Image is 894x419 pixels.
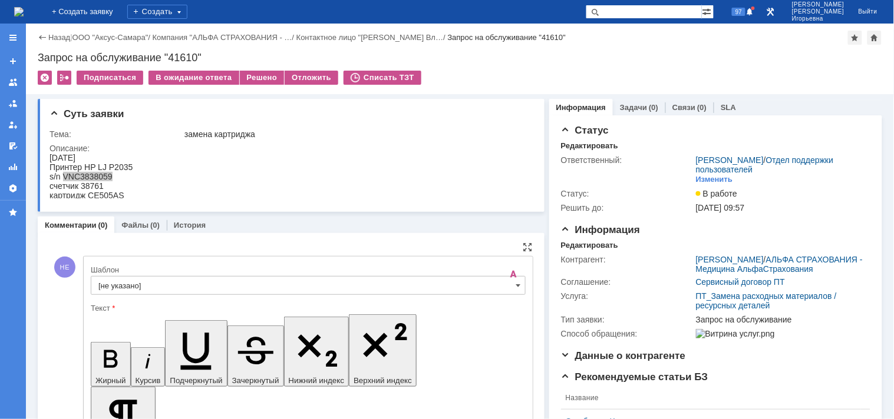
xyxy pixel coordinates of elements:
a: История [174,221,206,230]
a: Заявки на командах [4,73,22,92]
span: Информация [561,224,640,235]
div: Ответственный: [561,155,694,165]
div: Редактировать [561,141,618,151]
span: Расширенный поиск [702,5,714,16]
div: Добавить в избранное [848,31,862,45]
a: Задачи [620,103,647,112]
button: Верхний индекс [349,314,417,387]
div: | [70,32,72,41]
div: / [696,155,865,174]
div: Решить до: [561,203,694,212]
div: Шаблон [91,266,523,274]
button: Курсив [131,347,166,387]
a: [PERSON_NAME] [696,255,764,264]
span: Нижний индекс [289,376,345,385]
a: Связи [672,103,695,112]
div: На всю страницу [523,242,533,252]
span: НЕ [54,257,75,278]
span: Скрыть панель инструментов [507,267,521,281]
span: [DATE] 09:57 [696,203,745,212]
a: АЛЬФА СТРАХОВАНИЯ - Медицина АльфаСтрахования [696,255,863,274]
a: Создать заявку [4,52,22,71]
a: Назад [48,33,70,42]
div: Описание: [50,144,530,153]
span: Верхний индекс [354,376,412,385]
div: Запрос на обслуживание "41610" [448,33,566,42]
span: Данные о контрагенте [561,350,686,361]
a: Отдел поддержки пользователей [696,155,834,174]
span: В работе [696,189,737,198]
span: [PERSON_NAME] [792,8,844,15]
div: Контрагент: [561,255,694,264]
a: Настройки [4,179,22,198]
span: Рекомендуемые статьи БЗ [561,371,708,383]
a: Мои заявки [4,115,22,134]
div: Создать [127,5,187,19]
span: Подчеркнутый [170,376,222,385]
a: Отчеты [4,158,22,177]
div: Запрос на обслуживание [696,315,865,324]
div: Соглашение: [561,277,694,287]
div: / [296,33,448,42]
div: Изменить [696,175,733,184]
span: Зачеркнутый [232,376,279,385]
div: / [72,33,153,42]
span: Суть заявки [50,108,124,119]
span: Игорьевна [792,15,844,22]
div: замена картриджа [184,129,528,139]
a: Перейти на домашнюю страницу [14,7,24,16]
div: (0) [98,221,108,230]
div: (0) [150,221,160,230]
a: Информация [556,103,606,112]
a: Комментарии [45,221,97,230]
div: (0) [697,103,707,112]
div: / [696,255,865,274]
div: Текст [91,304,523,312]
div: Способ обращения: [561,329,694,338]
a: SLA [721,103,736,112]
th: Название [561,387,861,410]
div: Запрос на обслуживание "41610" [38,52,882,64]
div: Сделать домашней страницей [867,31,882,45]
a: Мои согласования [4,137,22,155]
span: Статус [561,125,609,136]
a: Перейти в интерфейс администратора [764,5,778,19]
div: Работа с массовостью [57,71,71,85]
a: Заявки в моей ответственности [4,94,22,113]
button: Подчеркнутый [165,320,227,387]
div: Услуга: [561,291,694,301]
a: Файлы [121,221,149,230]
a: ПТ_Замена расходных материалов / ресурсных деталей [696,291,837,310]
a: Контактное лицо "[PERSON_NAME] Вл… [296,33,443,42]
div: Статус: [561,189,694,198]
a: ООО "Аксус-Самара" [72,33,149,42]
div: (0) [649,103,658,112]
button: Жирный [91,342,131,387]
a: Компания "АЛЬФА СТРАХОВАНИЯ - … [153,33,292,42]
div: Удалить [38,71,52,85]
span: Курсив [136,376,161,385]
button: Нижний индекс [284,317,349,387]
img: logo [14,7,24,16]
span: Жирный [95,376,126,385]
span: [PERSON_NAME] [792,1,844,8]
div: Редактировать [561,241,618,250]
div: Тип заявки: [561,315,694,324]
span: 97 [732,8,745,16]
button: Зачеркнутый [227,325,284,387]
div: Тема: [50,129,182,139]
img: Витрина услуг.png [696,329,775,338]
a: Сервисный договор ПТ [696,277,785,287]
div: / [153,33,296,42]
a: [PERSON_NAME] [696,155,764,165]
